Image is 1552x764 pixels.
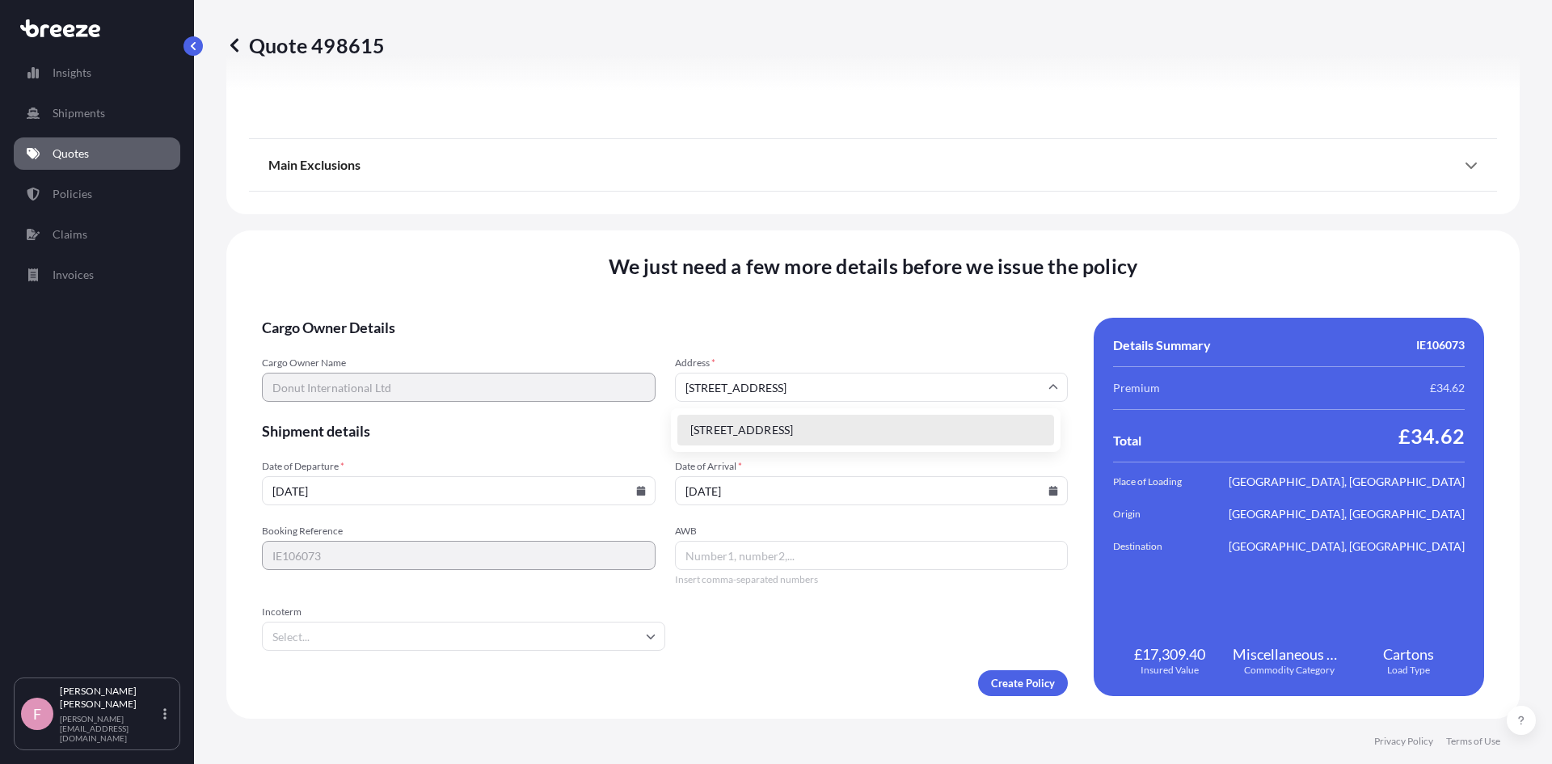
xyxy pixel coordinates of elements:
input: Your internal reference [262,541,656,570]
span: £34.62 [1430,380,1465,396]
span: £34.62 [1398,423,1465,449]
span: £17,309.40 [1134,644,1205,664]
a: Claims [14,218,180,251]
p: Shipments [53,105,105,121]
span: Incoterm [262,606,665,618]
span: F [33,706,41,722]
span: Shipment details [262,421,1068,441]
p: [PERSON_NAME] [PERSON_NAME] [60,685,160,711]
p: Quote 498615 [226,32,385,58]
p: [PERSON_NAME][EMAIL_ADDRESS][DOMAIN_NAME] [60,714,160,743]
span: IE106073 [1416,337,1465,353]
input: dd/mm/yyyy [675,476,1069,505]
a: Quotes [14,137,180,170]
span: [GEOGRAPHIC_DATA], [GEOGRAPHIC_DATA] [1229,506,1465,522]
span: Place of Loading [1113,474,1204,490]
span: Date of Arrival [675,460,1069,473]
span: Premium [1113,380,1160,396]
p: Claims [53,226,87,243]
input: dd/mm/yyyy [262,476,656,505]
a: Privacy Policy [1374,735,1433,748]
a: Shipments [14,97,180,129]
span: Insert comma-separated numbers [675,573,1069,586]
span: We just need a few more details before we issue the policy [609,253,1138,279]
span: Origin [1113,506,1204,522]
input: Cargo owner address [675,373,1069,402]
span: Booking Reference [262,525,656,538]
span: Insured Value [1141,664,1199,677]
span: AWB [675,525,1069,538]
span: Cartons [1383,644,1434,664]
a: Terms of Use [1446,735,1500,748]
p: Quotes [53,146,89,162]
span: Load Type [1387,664,1430,677]
span: Cargo Owner Name [262,357,656,369]
p: Invoices [53,267,94,283]
a: Invoices [14,259,180,291]
span: [GEOGRAPHIC_DATA], [GEOGRAPHIC_DATA] [1229,474,1465,490]
input: Select... [262,622,665,651]
span: Commodity Category [1244,664,1335,677]
input: Number1, number2,... [675,541,1069,570]
a: Policies [14,178,180,210]
span: Date of Departure [262,460,656,473]
button: Create Policy [978,670,1068,696]
p: Policies [53,186,92,202]
p: Insights [53,65,91,81]
span: [GEOGRAPHIC_DATA], [GEOGRAPHIC_DATA] [1229,538,1465,555]
span: Total [1113,433,1141,449]
span: Main Exclusions [268,157,361,173]
a: Insights [14,57,180,89]
li: [STREET_ADDRESS] [677,415,1054,445]
div: Main Exclusions [268,146,1478,184]
span: Destination [1113,538,1204,555]
span: Cargo Owner Details [262,318,1068,337]
span: Details Summary [1113,337,1211,353]
p: Create Policy [991,675,1055,691]
span: Miscellaneous Manufactured Articles [1233,644,1346,664]
span: Address [675,357,1069,369]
